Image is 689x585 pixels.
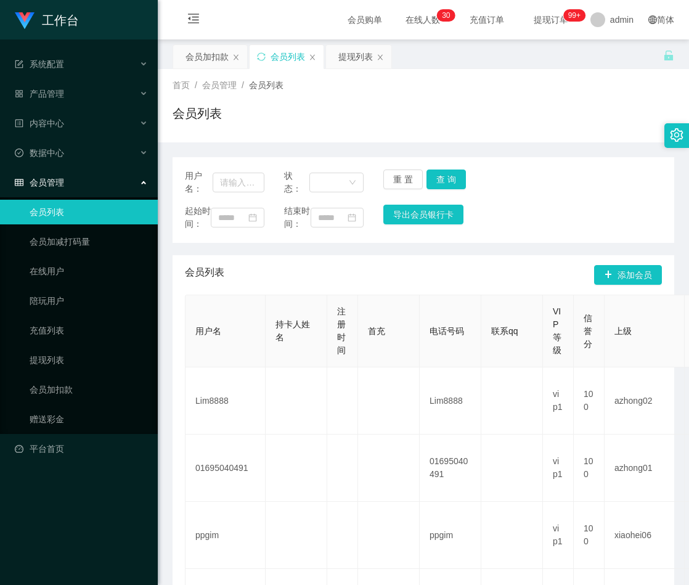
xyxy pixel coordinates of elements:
[528,15,574,24] span: 提现订单
[195,80,197,90] span: /
[284,170,309,195] span: 状态：
[337,306,346,355] span: 注册时间
[563,9,585,22] sup: 1049
[15,149,23,157] i: 图标: check-circle-o
[185,170,213,195] span: 用户名：
[383,170,423,189] button: 重 置
[574,367,605,435] td: 100
[377,54,384,61] i: 图标: close
[15,178,23,187] i: 图标: table
[348,213,356,222] i: 图标: calendar
[383,205,463,224] button: 导出会员银行卡
[42,1,79,40] h1: 工作台
[30,259,148,284] a: 在线用户
[173,1,214,40] i: 图标: menu-fold
[420,435,481,502] td: 01695040491
[399,15,446,24] span: 在线人数
[242,80,244,90] span: /
[30,348,148,372] a: 提现列表
[605,367,685,435] td: azhong02
[426,170,466,189] button: 查 询
[663,50,674,61] i: 图标: unlock
[543,367,574,435] td: vip1
[248,213,257,222] i: 图标: calendar
[15,12,35,30] img: logo.9652507e.png
[605,435,685,502] td: azhong01
[173,104,222,123] h1: 会员列表
[30,288,148,313] a: 陪玩用户
[574,435,605,502] td: 100
[553,306,561,355] span: VIP等级
[30,407,148,432] a: 赠送彩金
[185,45,229,68] div: 会员加扣款
[185,205,211,231] span: 起始时间：
[173,80,190,90] span: 首页
[30,200,148,224] a: 会员列表
[271,45,305,68] div: 会员列表
[420,367,481,435] td: Lim8888
[574,502,605,569] td: 100
[648,15,657,24] i: 图标: global
[15,15,79,25] a: 工作台
[15,178,64,187] span: 会员管理
[213,173,264,192] input: 请输入用户名
[442,9,446,22] p: 3
[420,502,481,569] td: ppgim
[605,502,685,569] td: xiaohei06
[15,59,64,69] span: 系统配置
[309,54,316,61] i: 图标: close
[491,326,518,336] span: 联系qq
[30,229,148,254] a: 会员加减打码量
[614,326,632,336] span: 上级
[594,265,662,285] button: 图标: plus添加会员
[30,377,148,402] a: 会员加扣款
[338,45,373,68] div: 提现列表
[284,205,310,231] span: 结束时间：
[15,89,23,98] i: 图标: appstore-o
[232,54,240,61] i: 图标: close
[30,318,148,343] a: 充值列表
[584,313,592,349] span: 信誉分
[15,436,148,461] a: 图标: dashboard平台首页
[349,179,356,187] i: 图标: down
[195,326,221,336] span: 用户名
[15,148,64,158] span: 数据中心
[437,9,455,22] sup: 30
[15,89,64,99] span: 产品管理
[670,128,683,142] i: 图标: setting
[543,502,574,569] td: vip1
[543,435,574,502] td: vip1
[185,502,266,569] td: ppgim
[463,15,510,24] span: 充值订单
[15,60,23,68] i: 图标: form
[446,9,450,22] p: 0
[185,435,266,502] td: 01695040491
[368,326,385,336] span: 首充
[185,367,266,435] td: Lim8888
[15,119,23,128] i: 图标: profile
[15,118,64,128] span: 内容中心
[202,80,237,90] span: 会员管理
[430,326,464,336] span: 电话号码
[185,265,224,285] span: 会员列表
[249,80,283,90] span: 会员列表
[275,319,310,342] span: 持卡人姓名
[257,52,266,61] i: 图标: sync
